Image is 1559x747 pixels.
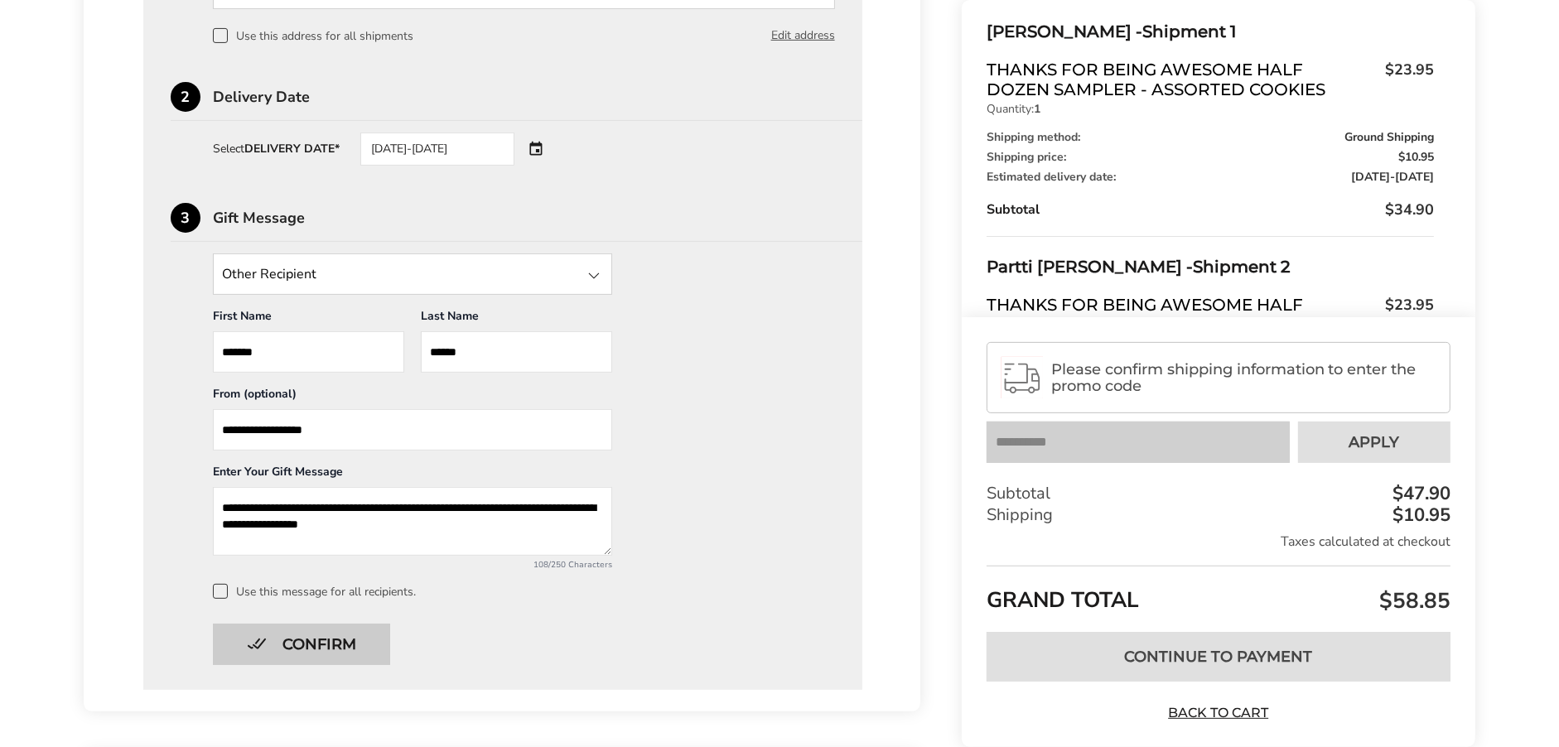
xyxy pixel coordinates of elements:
[771,27,835,45] button: Edit address
[213,308,404,331] div: First Name
[987,533,1450,551] div: Taxes calculated at checkout
[1298,422,1450,463] button: Apply
[171,82,200,112] div: 2
[1344,132,1434,143] span: Ground Shipping
[213,624,390,665] button: Confirm button
[1375,586,1450,615] span: $58.85
[987,632,1450,682] button: Continue to Payment
[987,104,1434,115] p: Quantity:
[1349,435,1400,450] span: Apply
[360,133,514,166] div: [DATE]-[DATE]
[171,203,200,233] div: 3
[1161,704,1277,722] a: Back to Cart
[244,141,340,157] strong: DELIVERY DATE*
[1351,171,1434,183] span: -
[1351,169,1390,185] span: [DATE]
[1377,295,1434,330] span: $23.95
[213,28,413,43] label: Use this address for all shipments
[421,308,612,331] div: Last Name
[1385,200,1434,219] span: $34.90
[987,295,1434,335] a: Thanks for Being Awesome Half Dozen Sampler - Assorted Cookies$23.95
[213,143,340,155] div: Select
[213,487,612,556] textarea: Add a message
[987,60,1434,99] a: Thanks for Being Awesome Half Dozen Sampler - Assorted Cookies$23.95
[987,200,1434,219] div: Subtotal
[1377,60,1434,95] span: $23.95
[1388,484,1450,503] div: $47.90
[213,559,612,571] div: 108/250 Characters
[213,89,862,104] div: Delivery Date
[987,253,1434,281] div: Shipment 2
[987,566,1450,619] div: GRAND TOTAL
[987,504,1450,526] div: Shipping
[213,253,612,295] input: State
[213,464,612,487] div: Enter Your Gift Message
[213,331,404,373] input: First Name
[987,171,1434,183] div: Estimated delivery date:
[987,257,1193,277] span: Partti [PERSON_NAME] -
[1398,152,1434,163] span: $10.95
[1034,101,1040,117] strong: 1
[987,152,1434,163] div: Shipping price:
[213,210,862,225] div: Gift Message
[987,295,1377,335] span: Thanks for Being Awesome Half Dozen Sampler - Assorted Cookies
[987,483,1450,504] div: Subtotal
[987,132,1434,143] div: Shipping method:
[213,584,835,599] label: Use this message for all recipients.
[421,331,612,373] input: Last Name
[213,386,612,409] div: From (optional)
[987,22,1142,41] span: [PERSON_NAME] -
[1388,506,1450,524] div: $10.95
[987,60,1377,99] span: Thanks for Being Awesome Half Dozen Sampler - Assorted Cookies
[213,409,612,451] input: From
[1395,169,1434,185] span: [DATE]
[1051,361,1436,394] span: Please confirm shipping information to enter the promo code
[987,18,1434,46] div: Shipment 1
